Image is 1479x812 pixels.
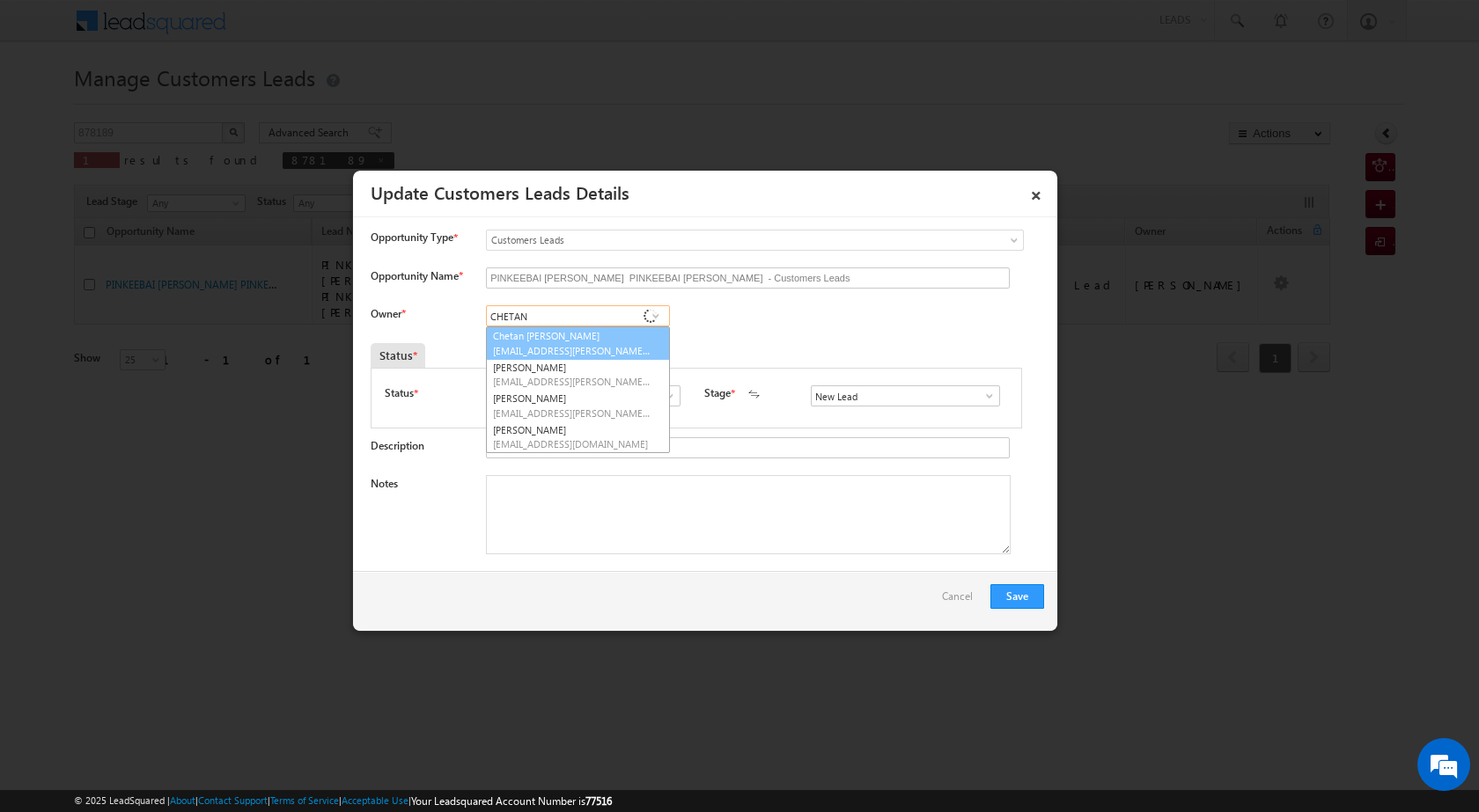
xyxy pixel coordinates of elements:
a: Customers Leads [486,230,1024,251]
a: Cancel [942,584,982,618]
input: Type to Search [486,305,670,326]
span: © 2025 LeadSquared | | | | | [74,793,612,809]
span: [EMAIL_ADDRESS][PERSON_NAME][DOMAIN_NAME] [493,344,651,357]
em: Start Chat [239,542,320,566]
div: Status [371,343,425,368]
label: Status [385,385,414,401]
a: Show All Items [974,387,996,405]
a: [PERSON_NAME] [487,359,669,391]
label: Owner [371,307,405,320]
a: About [170,794,195,806]
label: Notes [371,477,398,490]
img: d_60004797649_company_0_60004797649 [30,92,74,115]
span: [EMAIL_ADDRESS][DOMAIN_NAME] [493,437,651,450]
span: Customers Leads [487,232,952,248]
span: Opportunity Type [371,230,453,245]
button: Save [990,584,1044,609]
a: Show All Items [654,387,676,405]
span: [EMAIL_ADDRESS][PERSON_NAME][DOMAIN_NAME] [493,406,651,420]
div: Chat with us now [92,92,296,115]
a: [PERSON_NAME] [487,390,669,421]
a: Terms of Service [270,794,339,806]
a: Update Customers Leads Details [371,179,629,204]
a: Show All Items [644,307,666,325]
input: Type to Search [811,385,1000,406]
span: [EMAIL_ADDRESS][PERSON_NAME][DOMAIN_NAME] [493,375,651,388]
a: [PERSON_NAME] [487,421,669,453]
label: Stage [704,385,731,401]
div: Minimize live chat window [289,9,331,51]
textarea: Type your message and hit 'Enter' [23,163,321,527]
a: Chetan [PERSON_NAME] [486,326,670,360]
span: 77516 [585,794,612,808]
label: Description [371,439,424,452]
label: Opportunity Name [371,269,462,282]
a: × [1021,177,1051,208]
span: Your Leadsquared Account Number is [411,794,612,808]
a: Contact Support [198,794,268,806]
a: Acceptable Use [342,794,408,806]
